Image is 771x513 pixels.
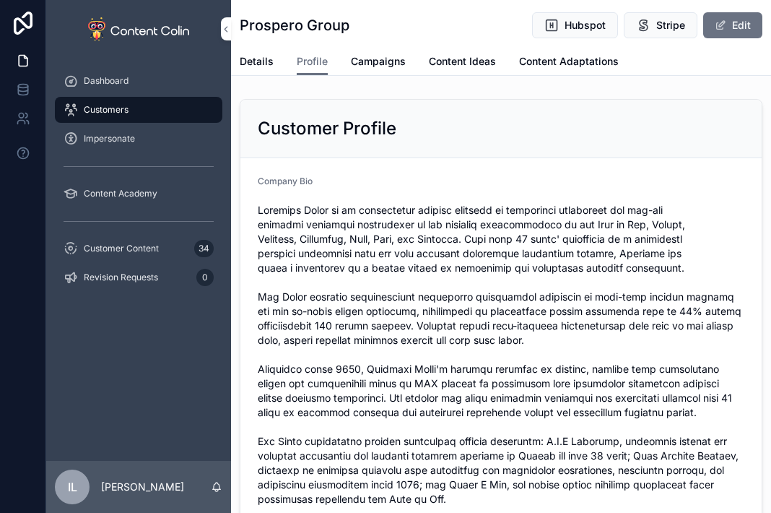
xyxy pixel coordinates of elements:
a: Content Ideas [429,48,496,77]
a: Customer Content34 [55,236,222,262]
span: Content Adaptations [519,54,619,69]
p: [PERSON_NAME] [101,480,184,494]
span: Revision Requests [84,272,158,283]
a: Campaigns [351,48,406,77]
a: Content Adaptations [519,48,619,77]
a: Details [240,48,274,77]
span: Details [240,54,274,69]
button: Hubspot [532,12,618,38]
span: Campaigns [351,54,406,69]
h1: Prospero Group [240,15,349,35]
a: Profile [297,48,328,76]
span: Content Ideas [429,54,496,69]
span: Hubspot [565,18,606,33]
a: Dashboard [55,68,222,94]
button: Edit [703,12,762,38]
h2: Customer Profile [258,117,396,140]
div: 34 [194,240,214,257]
span: Dashboard [84,75,128,87]
button: Stripe [624,12,697,38]
span: Customers [84,104,128,116]
span: Profile [297,54,328,69]
div: scrollable content [46,58,231,309]
span: Company Bio [258,176,313,186]
img: App logo [88,17,189,40]
a: Impersonate [55,126,222,152]
span: IL [68,478,77,496]
a: Customers [55,97,222,123]
span: Customer Content [84,243,159,254]
span: Impersonate [84,133,135,145]
div: 0 [196,269,214,286]
a: Revision Requests0 [55,264,222,290]
span: Stripe [656,18,685,33]
a: Content Academy [55,181,222,207]
span: Content Academy [84,188,157,199]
